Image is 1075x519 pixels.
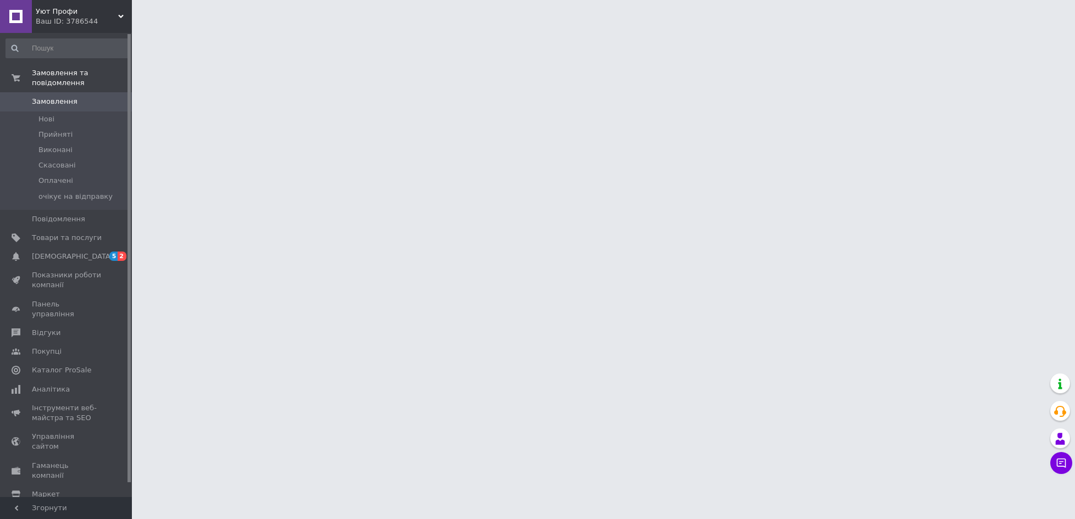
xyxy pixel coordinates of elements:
[32,365,91,375] span: Каталог ProSale
[32,299,102,319] span: Панель управління
[32,328,60,338] span: Відгуки
[32,97,77,107] span: Замовлення
[32,347,62,356] span: Покупці
[38,176,73,186] span: Оплачені
[32,432,102,451] span: Управління сайтом
[5,38,129,58] input: Пошук
[38,145,73,155] span: Виконані
[32,68,132,88] span: Замовлення та повідомлення
[38,114,54,124] span: Нові
[32,403,102,423] span: Інструменти веб-майстра та SEO
[109,252,118,261] span: 5
[32,233,102,243] span: Товари та послуги
[38,192,113,202] span: очікує на відправку
[32,461,102,481] span: Гаманець компанії
[1050,452,1072,474] button: Чат з покупцем
[32,270,102,290] span: Показники роботи компанії
[32,214,85,224] span: Повідомлення
[32,384,70,394] span: Аналітика
[32,489,60,499] span: Маркет
[36,16,132,26] div: Ваш ID: 3786544
[38,160,76,170] span: Скасовані
[118,252,126,261] span: 2
[36,7,118,16] span: Уют Профи
[38,130,73,139] span: Прийняті
[32,252,113,261] span: [DEMOGRAPHIC_DATA]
